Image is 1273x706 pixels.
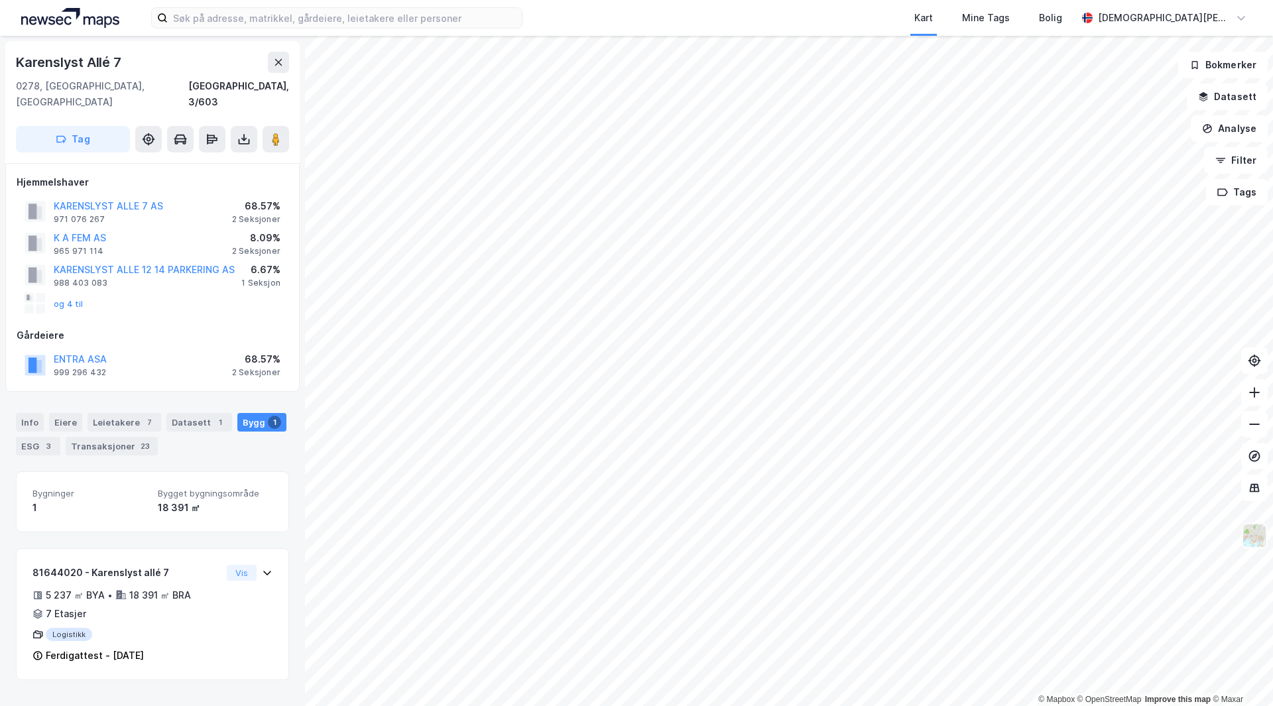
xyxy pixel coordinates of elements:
button: Analyse [1191,115,1268,142]
div: 1 [213,416,227,429]
div: 2 Seksjoner [232,214,280,225]
span: Bygget bygningsområde [158,488,273,499]
div: Info [16,413,44,432]
button: Tags [1206,179,1268,206]
input: Søk på adresse, matrikkel, gårdeiere, leietakere eller personer [168,8,522,28]
button: Vis [227,565,257,581]
div: Datasett [166,413,232,432]
div: 7 [143,416,156,429]
div: [GEOGRAPHIC_DATA], 3/603 [188,78,289,110]
div: 1 [268,416,281,429]
div: 68.57% [232,198,280,214]
div: Bolig [1039,10,1062,26]
div: Karenslyst Allé 7 [16,52,124,73]
div: 1 [32,500,147,516]
div: Ferdigattest - [DATE] [46,648,144,664]
a: Mapbox [1038,695,1075,704]
div: 988 403 083 [54,278,107,288]
a: Improve this map [1145,695,1211,704]
div: Eiere [49,413,82,432]
div: ESG [16,437,60,455]
div: 0278, [GEOGRAPHIC_DATA], [GEOGRAPHIC_DATA] [16,78,188,110]
div: 23 [138,440,152,453]
div: [DEMOGRAPHIC_DATA][PERSON_NAME] [1098,10,1231,26]
div: Mine Tags [962,10,1010,26]
button: Datasett [1187,84,1268,110]
a: OpenStreetMap [1077,695,1142,704]
div: 971 076 267 [54,214,105,225]
div: Transaksjoner [66,437,158,455]
div: 3 [42,440,55,453]
div: 2 Seksjoner [232,367,280,378]
div: 18 391 ㎡ BRA [129,587,191,603]
div: Hjemmelshaver [17,174,288,190]
iframe: Chat Widget [1207,642,1273,706]
div: Kart [914,10,933,26]
div: 18 391 ㎡ [158,500,273,516]
button: Tag [16,126,130,152]
div: 6.67% [241,262,280,278]
button: Bokmerker [1178,52,1268,78]
img: logo.a4113a55bc3d86da70a041830d287a7e.svg [21,8,119,28]
div: Bygg [237,413,286,432]
div: • [107,590,113,601]
div: 5 237 ㎡ BYA [46,587,105,603]
div: 2 Seksjoner [232,246,280,257]
img: Z [1242,523,1267,548]
button: Filter [1204,147,1268,174]
div: Leietakere [88,413,161,432]
div: 8.09% [232,230,280,246]
div: 68.57% [232,351,280,367]
div: 1 Seksjon [241,278,280,288]
div: 999 296 432 [54,367,106,378]
div: 965 971 114 [54,246,103,257]
div: Gårdeiere [17,327,288,343]
div: 81644020 - Karenslyst allé 7 [32,565,221,581]
span: Bygninger [32,488,147,499]
div: 7 Etasjer [46,606,86,622]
